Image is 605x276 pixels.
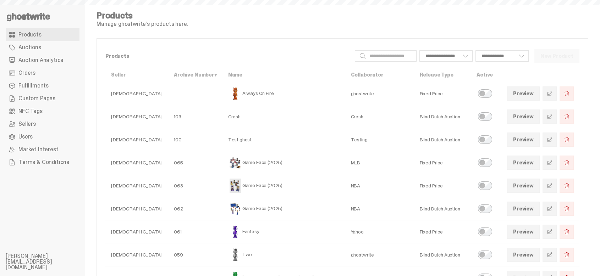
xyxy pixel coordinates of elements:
td: Testing [345,128,414,151]
td: 059 [168,243,222,266]
td: Fantasy [222,220,345,243]
button: Delete Product [560,133,574,147]
button: Delete Product [560,109,574,124]
td: [DEMOGRAPHIC_DATA] [105,105,168,128]
button: Delete Product [560,225,574,239]
p: Products [105,53,349,58]
td: Blind Dutch Auction [414,197,471,220]
img: Always On Fire [228,86,242,101]
img: Game Face (2025) [228,179,242,193]
p: Manage ghostwrite's products here. [97,21,188,27]
span: ▾ [214,72,217,78]
td: ghostwrite [345,243,414,266]
td: Fixed Price [414,82,471,105]
td: Crash [222,105,345,128]
a: Orders [6,67,79,79]
a: Archive Number▾ [174,72,217,78]
a: Terms & Conditions [6,156,79,169]
td: 061 [168,220,222,243]
button: Delete Product [560,202,574,216]
td: Fixed Price [414,220,471,243]
a: Preview [507,225,540,239]
span: Fulfillments [18,83,49,89]
td: [DEMOGRAPHIC_DATA] [105,82,168,105]
td: Game Face (2025) [222,197,345,220]
td: [DEMOGRAPHIC_DATA] [105,243,168,266]
img: Game Face (2025) [228,202,242,216]
a: Active [477,72,493,78]
a: Preview [507,202,540,216]
td: 100 [168,128,222,151]
td: ghostwrite [345,82,414,105]
a: Preview [507,179,540,193]
td: Fixed Price [414,151,471,174]
a: Preview [507,248,540,262]
td: 063 [168,174,222,197]
th: Seller [105,68,168,82]
a: Preview [507,86,540,101]
button: Delete Product [560,248,574,262]
td: Blind Dutch Auction [414,105,471,128]
td: Two [222,243,345,266]
a: Market Interest [6,143,79,156]
a: NFC Tags [6,105,79,118]
a: Preview [507,133,540,147]
button: Delete Product [560,179,574,193]
span: Orders [18,70,35,76]
td: Test ghost [222,128,345,151]
td: Yahoo [345,220,414,243]
span: NFC Tags [18,108,43,114]
td: 065 [168,151,222,174]
a: Preview [507,109,540,124]
a: Users [6,130,79,143]
a: Auctions [6,41,79,54]
a: Sellers [6,118,79,130]
td: Crash [345,105,414,128]
span: Terms & Conditions [18,159,69,165]
td: MLB [345,151,414,174]
li: [PERSON_NAME][EMAIL_ADDRESS][DOMAIN_NAME] [6,253,91,270]
td: Game Face (2025) [222,151,345,174]
a: Fulfillments [6,79,79,92]
td: 103 [168,105,222,128]
td: 062 [168,197,222,220]
span: Custom Pages [18,96,55,101]
h4: Products [97,11,188,20]
img: Two [228,248,242,262]
button: Delete Product [560,86,574,101]
td: Always On Fire [222,82,345,105]
th: Name [222,68,345,82]
button: Delete Product [560,156,574,170]
td: Blind Dutch Auction [414,243,471,266]
td: Blind Dutch Auction [414,128,471,151]
th: Release Type [414,68,471,82]
span: Sellers [18,121,36,127]
td: [DEMOGRAPHIC_DATA] [105,174,168,197]
td: [DEMOGRAPHIC_DATA] [105,151,168,174]
td: Fixed Price [414,174,471,197]
a: Auction Analytics [6,54,79,67]
span: Auction Analytics [18,57,63,63]
td: [DEMOGRAPHIC_DATA] [105,220,168,243]
span: Users [18,134,33,140]
span: Market Interest [18,147,59,152]
td: Game Face (2025) [222,174,345,197]
td: [DEMOGRAPHIC_DATA] [105,128,168,151]
a: Preview [507,156,540,170]
a: Products [6,28,79,41]
span: Auctions [18,45,41,50]
img: Fantasy [228,225,242,239]
span: Products [18,32,42,38]
img: Game Face (2025) [228,156,242,170]
a: Custom Pages [6,92,79,105]
td: NBA [345,197,414,220]
th: Collaborator [345,68,414,82]
td: [DEMOGRAPHIC_DATA] [105,197,168,220]
td: NBA [345,174,414,197]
